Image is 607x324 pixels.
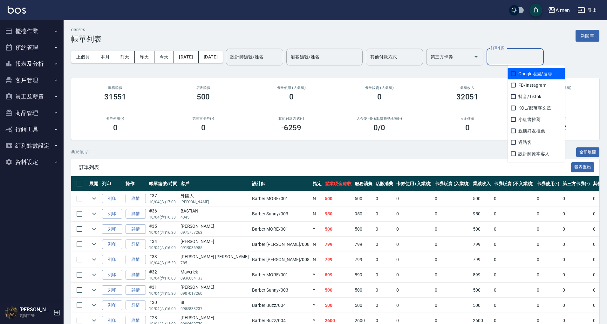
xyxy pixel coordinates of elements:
[147,176,179,191] th: 帳單編號/時間
[353,298,374,313] td: 500
[535,191,561,206] td: 0
[508,102,565,114] span: KOL/部落客文章
[147,267,179,282] td: #32
[104,92,126,101] h3: 31551
[102,209,122,219] button: 列印
[79,164,571,171] span: 訂單列表
[149,199,177,205] p: 10/04 (六) 17:00
[181,208,249,214] div: BASTIAN
[89,270,99,280] button: expand row
[79,86,152,90] h3: 服務消費
[126,285,146,295] a: 詳情
[353,237,374,252] td: 799
[571,162,595,172] button: 報表匯出
[377,92,382,101] h3: 0
[181,253,249,260] div: [PERSON_NAME] [PERSON_NAME]
[492,298,535,313] td: 0
[323,222,353,237] td: 500
[535,252,561,267] td: 0
[471,283,492,298] td: 500
[535,283,561,298] td: 0
[126,240,146,249] a: 詳情
[181,192,249,199] div: 外國人
[311,252,323,267] td: N
[19,313,52,319] p: 高階主管
[456,92,479,101] h3: 32051
[89,240,99,249] button: expand row
[492,237,535,252] td: 0
[181,284,249,291] div: [PERSON_NAME]
[181,306,249,312] p: 0955833237
[431,117,504,121] h2: 入金儲值
[147,252,179,267] td: #33
[529,4,542,17] button: save
[5,306,18,319] img: Person
[88,176,100,191] th: 展開
[492,283,535,298] td: 0
[471,191,492,206] td: 500
[311,176,323,191] th: 指定
[181,275,249,281] p: 0936684133
[353,176,374,191] th: 服務消費
[433,283,472,298] td: 0
[508,68,565,79] span: Google地圖/搜尋
[433,252,472,267] td: 0
[492,191,535,206] td: 0
[576,147,600,157] button: 全部展開
[323,191,353,206] td: 500
[323,176,353,191] th: 營業現金應收
[433,267,472,282] td: 0
[135,51,154,63] button: 昨天
[433,191,472,206] td: 0
[71,35,102,44] h3: 帳單列表
[311,237,323,252] td: N
[126,224,146,234] a: 詳情
[179,176,251,191] th: 客戶
[433,176,472,191] th: 卡券販賣 (入業績)
[395,206,433,221] td: 0
[433,206,472,221] td: 0
[89,255,99,264] button: expand row
[374,191,395,206] td: 0
[561,283,591,298] td: 0
[508,114,565,125] span: 小紅書推薦
[576,30,599,42] button: 新開單
[571,164,595,170] a: 報表匯出
[465,123,470,132] h3: 0
[147,206,179,221] td: #36
[492,267,535,282] td: 0
[201,123,206,132] h3: 0
[71,28,102,32] h2: ORDERS
[395,252,433,267] td: 0
[374,283,395,298] td: 0
[115,51,135,63] button: 前天
[471,222,492,237] td: 500
[395,237,433,252] td: 0
[3,88,61,105] button: 員工及薪資
[124,176,147,191] th: 操作
[250,237,311,252] td: Barber [PERSON_NAME] /008
[89,224,99,234] button: expand row
[102,224,122,234] button: 列印
[353,267,374,282] td: 899
[174,51,198,63] button: [DATE]
[471,267,492,282] td: 899
[373,123,385,132] h3: 0 /0
[535,176,561,191] th: 卡券使用(-)
[147,298,179,313] td: #30
[89,209,99,219] button: expand row
[149,260,177,266] p: 10/04 (六) 15:30
[374,206,395,221] td: 0
[181,269,249,275] div: Maverick
[181,260,249,266] p: 785
[374,222,395,237] td: 0
[374,176,395,191] th: 店販消費
[8,6,26,14] img: Logo
[199,51,223,63] button: [DATE]
[3,154,61,170] button: 資料設定
[508,125,565,137] span: 親朋好友推薦
[508,148,565,159] span: 設計師原本客人
[471,206,492,221] td: 950
[181,199,249,205] p: [PERSON_NAME]
[353,283,374,298] td: 500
